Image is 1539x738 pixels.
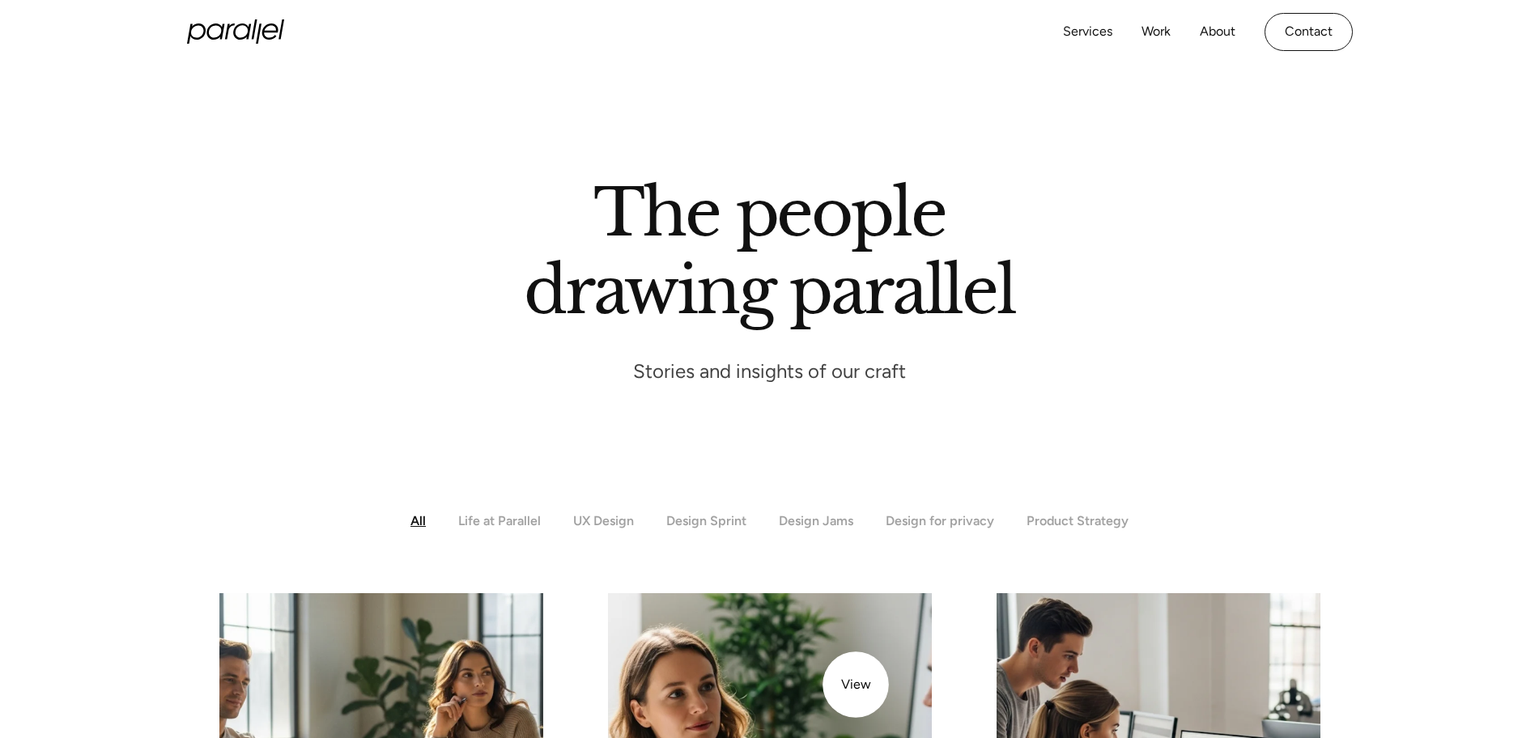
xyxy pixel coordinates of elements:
div: Product Strategy [1027,513,1129,528]
div: All [410,513,426,528]
div: Design for privacy [886,513,994,528]
a: Work [1141,20,1171,44]
a: Contact [1265,13,1353,51]
a: home [187,19,284,44]
div: UX Design [573,513,634,528]
p: Stories and insights of our craft [633,358,906,384]
div: Life at Parallel [458,513,541,528]
div: Design Jams [779,513,853,528]
a: Services [1063,20,1112,44]
a: About [1200,20,1235,44]
h1: The people drawing parallel [524,174,1015,329]
div: Design Sprint [666,513,746,528]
